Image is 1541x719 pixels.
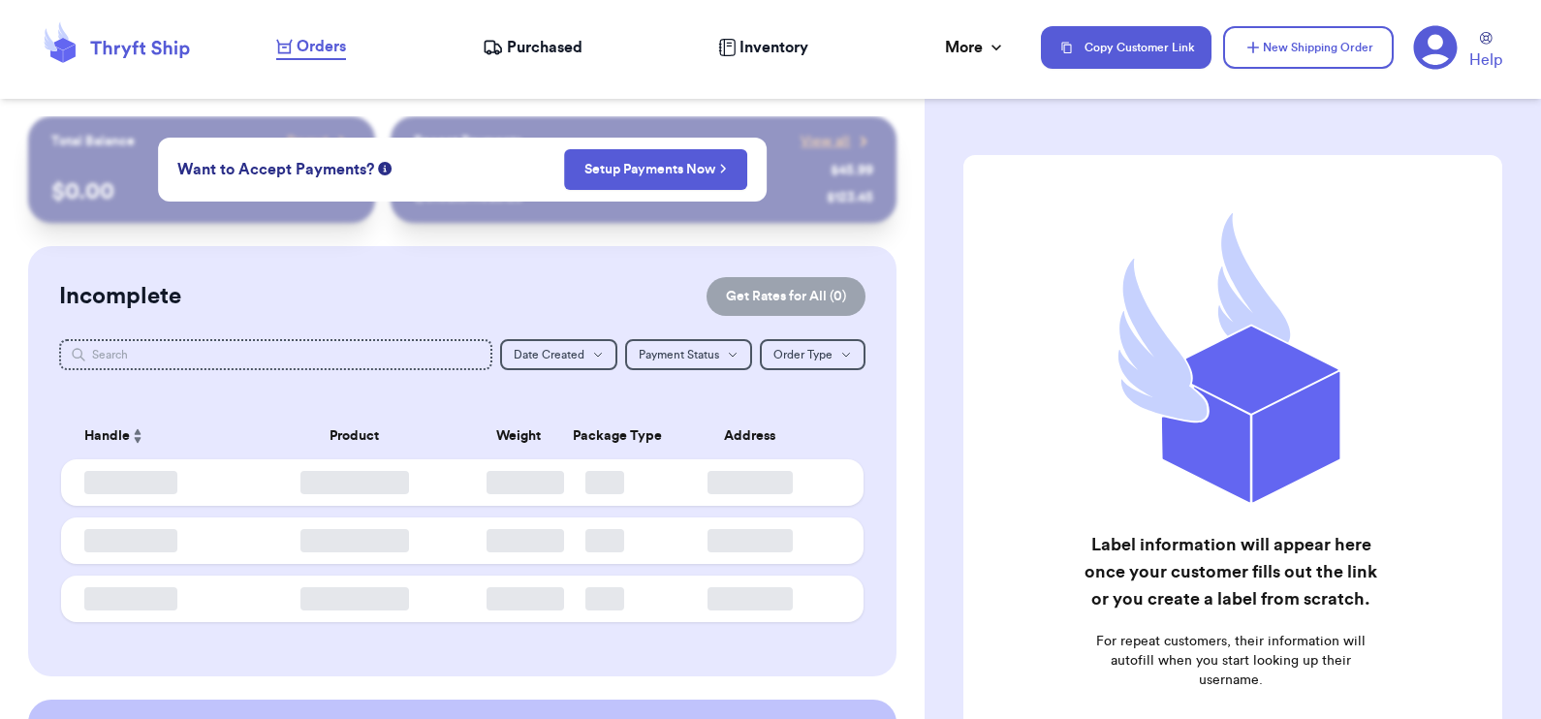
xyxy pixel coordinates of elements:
[827,188,873,207] div: $ 123.45
[801,132,873,151] a: View all
[1469,32,1502,72] a: Help
[625,339,752,370] button: Payment Status
[707,277,865,316] button: Get Rates for All (0)
[177,158,374,181] span: Want to Accept Payments?
[297,35,346,58] span: Orders
[483,36,582,59] a: Purchased
[1080,632,1382,690] p: For repeat customers, their information will autofill when you start looking up their username.
[287,132,352,151] a: Payout
[130,424,145,448] button: Sort ascending
[639,349,719,360] span: Payment Status
[945,36,1006,59] div: More
[51,176,353,207] p: $ 0.00
[564,149,747,190] button: Setup Payments Now
[59,339,493,370] input: Search
[831,161,873,180] div: $ 45.99
[1080,531,1382,612] h2: Label information will appear here once your customer fills out the link or you create a label fr...
[500,339,617,370] button: Date Created
[514,349,584,360] span: Date Created
[234,413,476,459] th: Product
[84,426,130,447] span: Handle
[507,36,582,59] span: Purchased
[561,413,647,459] th: Package Type
[475,413,561,459] th: Weight
[1041,26,1211,69] button: Copy Customer Link
[760,339,865,370] button: Order Type
[1469,48,1502,72] span: Help
[51,132,135,151] p: Total Balance
[1223,26,1394,69] button: New Shipping Order
[414,132,521,151] p: Recent Payments
[59,281,181,312] h2: Incomplete
[773,349,833,360] span: Order Type
[584,160,727,179] a: Setup Payments Now
[648,413,865,459] th: Address
[739,36,808,59] span: Inventory
[801,132,850,151] span: View all
[718,36,808,59] a: Inventory
[287,132,329,151] span: Payout
[276,35,346,60] a: Orders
